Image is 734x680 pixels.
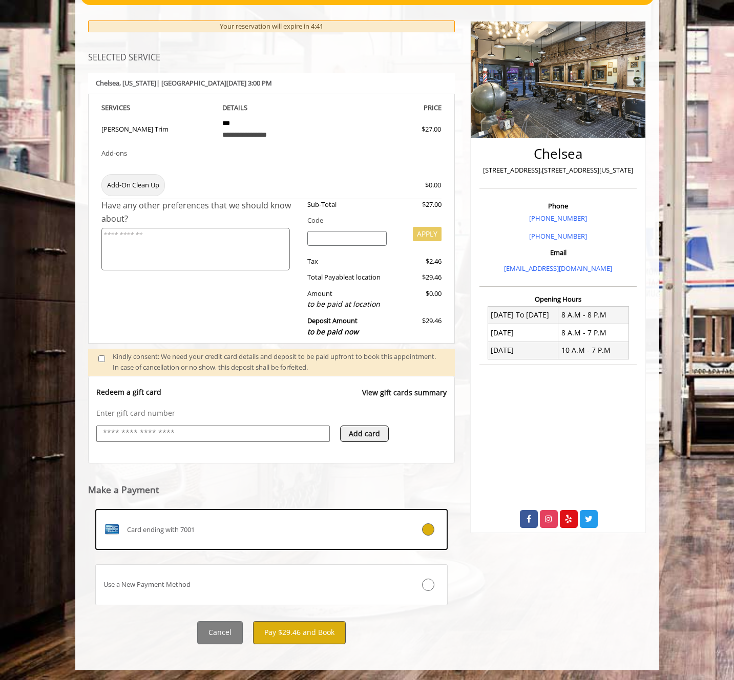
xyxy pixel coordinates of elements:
p: Enter gift card number [96,408,447,418]
h3: Opening Hours [479,295,637,303]
div: Code [300,215,442,226]
div: $27.00 [385,124,441,135]
span: , [US_STATE] [119,78,156,88]
td: [DATE] [488,324,558,342]
div: $0.00 [394,288,442,310]
th: PRICE [328,102,442,114]
td: [DATE] To [DATE] [488,306,558,324]
div: $0.00 [385,180,441,190]
td: 8 A.M - 7 P.M [558,324,629,342]
span: Card ending with 7001 [127,524,195,535]
button: Add card [340,426,389,442]
th: SERVICE [101,102,215,114]
td: [DATE] [488,342,558,359]
div: Kindly consent: We need your credit card details and deposit to be paid upfront to book this appo... [113,351,445,373]
th: DETAILS [215,102,328,114]
h3: SELECTED SERVICE [88,53,455,62]
div: $29.46 [394,315,442,337]
h3: Email [482,249,634,256]
div: $29.46 [394,272,442,283]
td: [PERSON_NAME] Trim [101,113,215,143]
div: Tax [300,256,394,267]
p: [STREET_ADDRESS],[STREET_ADDRESS][US_STATE] [482,165,634,176]
h2: Chelsea [482,146,634,161]
div: $27.00 [394,199,442,210]
td: 10 A.M - 7 P.M [558,342,629,359]
div: Total Payable [300,272,394,283]
a: View gift cards summary [362,387,447,408]
label: Make a Payment [88,485,159,495]
div: to be paid at location [307,299,387,310]
div: Amount [300,288,394,310]
img: AMEX [103,521,120,538]
div: $2.46 [394,256,442,267]
p: Redeem a gift card [96,387,161,397]
h3: Phone [482,202,634,209]
div: Use a New Payment Method [96,579,389,590]
a: [PHONE_NUMBER] [529,231,587,241]
span: S [127,103,130,112]
td: 8 A.M - 8 P.M [558,306,629,324]
button: Pay $29.46 and Book [253,621,346,644]
b: Deposit Amount [307,316,359,336]
td: Add-ons [101,143,215,169]
span: at location [348,272,381,282]
div: Your reservation will expire in 4:41 [88,20,455,32]
button: Cancel [197,621,243,644]
span: to be paid now [307,327,359,336]
b: Chelsea | [GEOGRAPHIC_DATA][DATE] 3:00 PM [96,78,272,88]
a: [PHONE_NUMBER] [529,214,587,223]
button: APPLY [413,227,442,241]
div: Have any other preferences that we should know about? [101,199,300,225]
label: Use a New Payment Method [95,564,448,605]
div: Sub-Total [300,199,394,210]
a: [EMAIL_ADDRESS][DOMAIN_NAME] [504,264,612,273]
span: Add-On Clean Up [101,174,165,196]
